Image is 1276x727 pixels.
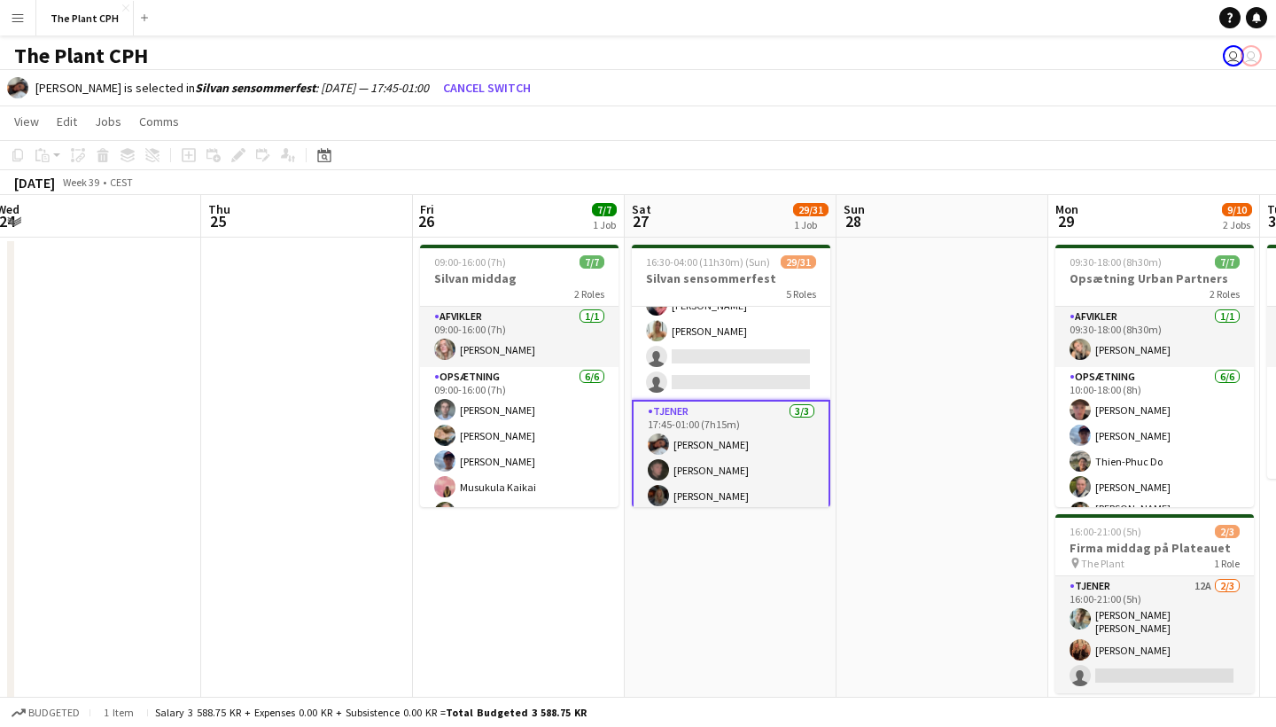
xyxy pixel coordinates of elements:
span: 2 Roles [1210,287,1240,301]
span: Thu [208,201,230,217]
span: 7/7 [1215,255,1240,269]
button: The Plant CPH [36,1,134,35]
span: 29/31 [781,255,816,269]
span: 9/10 [1222,203,1252,216]
span: 2 Roles [574,287,604,301]
a: View [7,110,46,133]
span: Jobs [95,113,121,129]
b: Silvan sensommerfest [195,80,315,96]
span: Edit [57,113,77,129]
span: Sun [844,201,865,217]
span: 16:30-04:00 (11h30m) (Sun) [646,255,770,269]
h3: Opsætning Urban Partners [1055,270,1254,286]
span: 27 [629,211,651,231]
i: : [DATE] — 17:45-01:00 [195,80,429,96]
app-user-avatar: Magnus Pedersen [1241,45,1262,66]
span: 09:30-18:00 (8h30m) [1070,255,1162,269]
span: Comms [139,113,179,129]
h3: Firma middag på Plateauet [1055,540,1254,556]
app-job-card: 09:00-16:00 (7h)7/7Silvan middag2 RolesAfvikler1/109:00-16:00 (7h)[PERSON_NAME]Opsætning6/609:00-... [420,245,619,507]
span: 7/7 [580,255,604,269]
app-card-role: Opsætning6/609:00-16:00 (7h)[PERSON_NAME][PERSON_NAME][PERSON_NAME]Musukula Kaikai[PERSON_NAME] [420,367,619,556]
span: 1 Role [1214,557,1240,570]
span: 09:00-16:00 (7h) [434,255,506,269]
div: 2 Jobs [1223,218,1251,231]
a: Jobs [88,110,128,133]
app-card-role: Afvikler1/109:00-16:00 (7h)[PERSON_NAME] [420,307,619,367]
span: Budgeted [28,707,80,719]
app-job-card: 09:30-18:00 (8h30m)7/7Opsætning Urban Partners2 RolesAfvikler1/109:30-18:00 (8h30m)[PERSON_NAME]O... [1055,245,1254,507]
button: Budgeted [9,703,82,723]
div: 1 Job [593,218,616,231]
span: 29/31 [793,203,829,216]
span: 1 item [97,706,140,719]
div: CEST [110,176,133,189]
app-card-role: Afvikler1/109:30-18:00 (8h30m)[PERSON_NAME] [1055,307,1254,367]
div: Salary 3 588.75 KR + Expenses 0.00 KR + Subsistence 0.00 KR = [155,706,587,719]
span: 5 Roles [786,287,816,301]
app-card-role: Tjener3/317:45-01:00 (7h15m)[PERSON_NAME][PERSON_NAME][PERSON_NAME] [632,400,830,515]
span: The Plant [1081,557,1124,570]
app-card-role: Tjener12A2/316:00-21:00 (5h)[PERSON_NAME] [PERSON_NAME][PERSON_NAME] [1055,576,1254,693]
div: [DATE] [14,174,55,192]
app-user-avatar: Peter Poulsen [1223,45,1244,66]
span: Week 39 [58,176,103,189]
h3: Silvan middag [420,270,619,286]
div: 1 Job [794,218,828,231]
span: View [14,113,39,129]
div: [PERSON_NAME] is selected in [35,80,429,96]
span: 25 [206,211,230,231]
span: 29 [1053,211,1078,231]
a: Edit [50,110,84,133]
app-job-card: 16:00-21:00 (5h)2/3Firma middag på Plateauet The Plant1 RoleTjener12A2/316:00-21:00 (5h)[PERSON_N... [1055,514,1254,693]
span: Mon [1055,201,1078,217]
span: Total Budgeted 3 588.75 KR [446,706,587,719]
span: Fri [420,201,434,217]
span: 2/3 [1215,525,1240,538]
app-job-card: 16:30-04:00 (11h30m) (Sun)29/31Silvan sensommerfest5 Roles[PERSON_NAME][PERSON_NAME][PERSON_NAME]... [632,245,830,507]
span: 16:00-21:00 (5h) [1070,525,1141,538]
span: 28 [841,211,865,231]
h3: Silvan sensommerfest [632,270,830,286]
a: Comms [132,110,186,133]
span: 7/7 [592,203,617,216]
span: Sat [632,201,651,217]
app-card-role: Opsætning6/610:00-18:00 (8h)[PERSON_NAME][PERSON_NAME]Thien-Phuc Do[PERSON_NAME][PERSON_NAME] [PE... [1055,367,1254,561]
h1: The Plant CPH [14,43,148,69]
button: Cancel switch [436,74,538,102]
span: 26 [417,211,434,231]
